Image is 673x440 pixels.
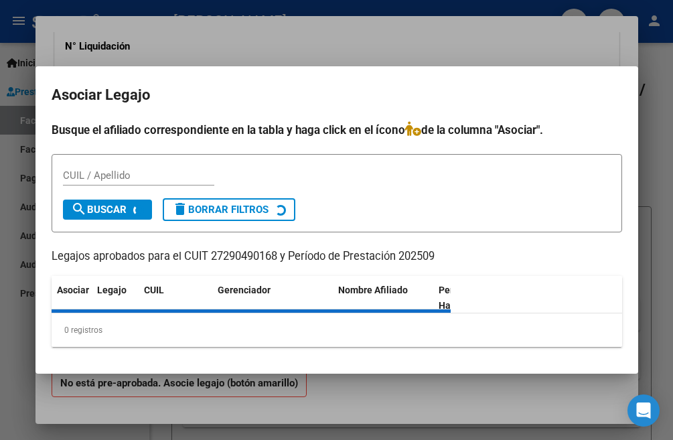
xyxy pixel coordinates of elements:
span: CUIL [144,285,164,295]
span: Nombre Afiliado [338,285,408,295]
span: Borrar Filtros [172,204,269,216]
span: Asociar [57,285,89,295]
div: Open Intercom Messenger [627,394,660,427]
datatable-header-cell: Periodo Habilitado [433,276,524,320]
h2: Asociar Legajo [52,82,622,108]
datatable-header-cell: Nombre Afiliado [333,276,433,320]
datatable-header-cell: Gerenciador [212,276,333,320]
mat-icon: search [71,201,87,217]
p: Legajos aprobados para el CUIT 27290490168 y Período de Prestación 202509 [52,248,622,265]
button: Borrar Filtros [163,198,295,221]
datatable-header-cell: CUIL [139,276,212,320]
span: Legajo [97,285,127,295]
datatable-header-cell: Legajo [92,276,139,320]
h4: Busque el afiliado correspondiente en la tabla y haga click en el ícono de la columna "Asociar". [52,121,622,139]
span: Buscar [71,204,127,216]
div: 0 registros [52,313,622,347]
span: Gerenciador [218,285,271,295]
mat-icon: delete [172,201,188,217]
datatable-header-cell: Asociar [52,276,92,320]
span: Periodo Habilitado [439,285,483,311]
button: Buscar [63,200,152,220]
